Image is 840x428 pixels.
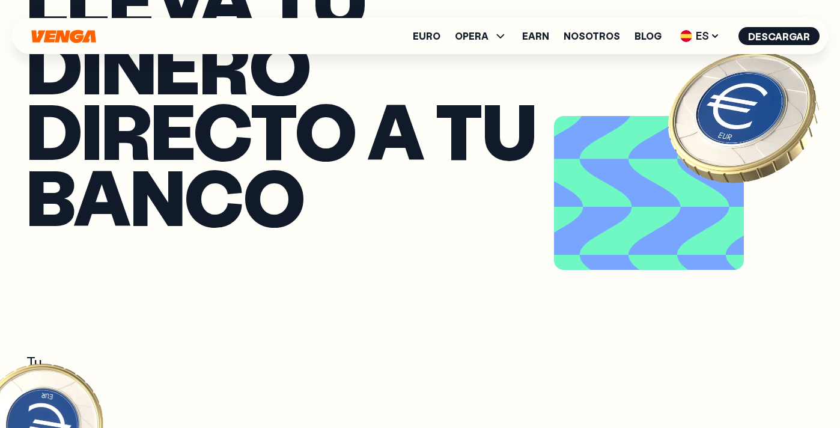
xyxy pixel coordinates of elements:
span: OPERA [455,31,488,41]
img: flag-es [680,30,692,42]
a: Euro [413,31,440,41]
button: Descargar [738,27,820,45]
a: Blog [635,31,662,41]
a: Earn [522,31,549,41]
a: Nosotros [564,31,620,41]
span: ES [676,26,724,46]
span: OPERA [455,29,508,43]
img: EURO coin [654,26,834,206]
video: Video background [559,121,739,265]
svg: Inicio [30,29,97,43]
